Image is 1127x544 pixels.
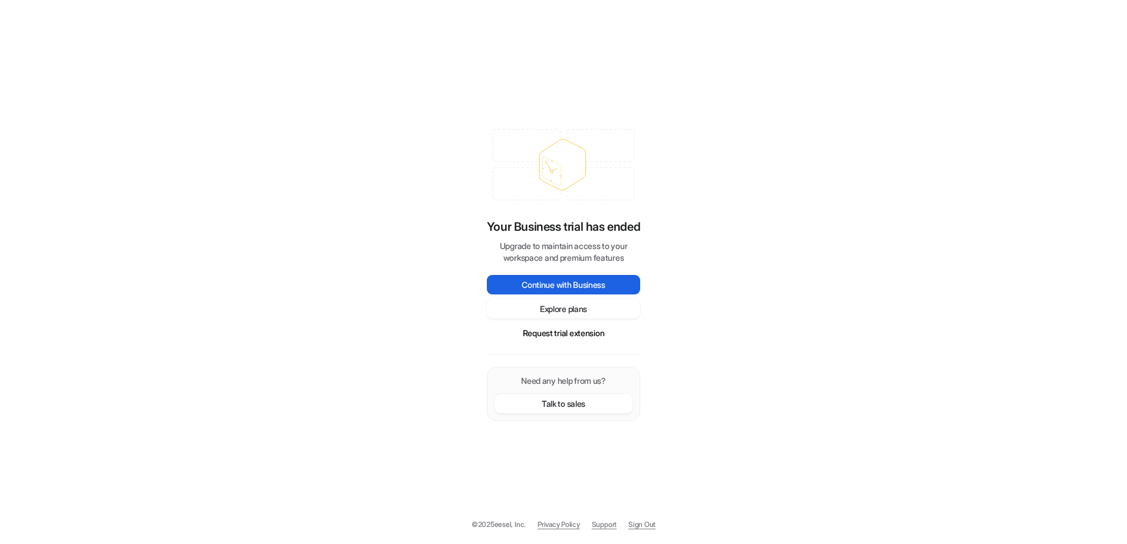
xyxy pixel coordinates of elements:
p: © 2025 eesel, Inc. [472,519,526,530]
span: Support [592,519,617,530]
p: Your Business trial has ended [487,218,640,235]
button: Explore plans [487,299,640,319]
p: Need any help from us? [495,374,632,387]
button: Continue with Business [487,275,640,294]
button: Talk to sales [495,394,632,413]
a: Privacy Policy [538,519,580,530]
button: Request trial extension [487,323,640,343]
p: Upgrade to maintain access to your workspace and premium features [487,240,640,264]
a: Sign Out [628,519,655,530]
